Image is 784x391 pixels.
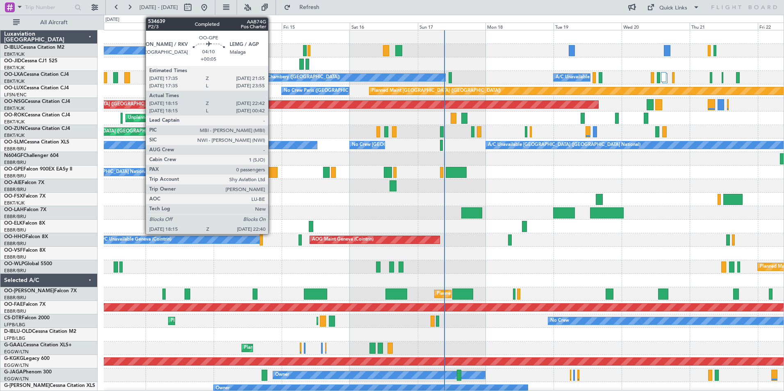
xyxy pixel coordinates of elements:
span: OO-HHO [4,234,25,239]
div: No Crew Paris ([GEOGRAPHIC_DATA]) [284,85,365,97]
a: OO-[PERSON_NAME]Falcon 7X [4,289,77,293]
div: Tue 12 [77,23,146,30]
button: Quick Links [643,1,704,14]
a: OO-LAHFalcon 7X [4,207,46,212]
div: Planned Maint [244,342,274,354]
span: OO-WLP [4,261,24,266]
div: Wed 20 [622,23,690,30]
span: G-KGKG [4,356,23,361]
a: EBBR/BRU [4,159,26,166]
a: EBBR/BRU [4,186,26,193]
a: OO-LUXCessna Citation CJ4 [4,86,69,91]
a: OO-JIDCessna CJ1 525 [4,59,57,64]
a: OO-GPEFalcon 900EX EASy II [4,167,72,172]
span: OO-GPE [4,167,23,172]
a: EBBR/BRU [4,241,26,247]
span: OO-[PERSON_NAME] [4,289,54,293]
div: Fri 15 [282,23,350,30]
a: G-KGKGLegacy 600 [4,356,50,361]
span: OO-ZUN [4,126,25,131]
a: EBBR/BRU [4,268,26,274]
a: OO-FAEFalcon 7X [4,302,46,307]
span: Refresh [292,5,327,10]
a: EBKT/KJK [4,51,25,57]
div: A/C Unavailable Geneva (Cointrin) [100,234,171,246]
a: N604GFChallenger 604 [4,153,59,158]
span: D-IBLU [4,45,20,50]
a: G-JAGAPhenom 300 [4,370,52,375]
a: EBBR/BRU [4,254,26,260]
span: OO-AIE [4,180,22,185]
a: OO-ROKCessna Citation CJ4 [4,113,70,118]
a: CS-DTRFalcon 2000 [4,316,50,321]
span: D-IBLU-OLD [4,329,32,334]
a: LFPB/LBG [4,335,25,341]
div: Owner [275,369,289,381]
span: OO-JID [4,59,21,64]
div: Tue 19 [554,23,622,30]
div: Planned Maint [GEOGRAPHIC_DATA] ([GEOGRAPHIC_DATA] National) [437,288,585,300]
div: Sat 16 [350,23,418,30]
div: [DATE] [105,16,119,23]
button: Refresh [280,1,329,14]
div: No Crew [GEOGRAPHIC_DATA] ([GEOGRAPHIC_DATA] National) [352,139,489,151]
a: G-GAALCessna Citation XLS+ [4,343,72,348]
a: LFSN/ENC [4,92,27,98]
span: OO-ROK [4,113,25,118]
a: EBKT/KJK [4,78,25,84]
div: Wed 13 [146,23,214,30]
span: CS-DTR [4,316,22,321]
button: All Aircraft [9,16,89,29]
span: OO-FSX [4,194,23,199]
a: D-IBLUCessna Citation M2 [4,45,64,50]
span: OO-LAH [4,207,24,212]
div: A/C Unavailable [556,71,590,84]
div: Quick Links [659,4,687,12]
div: Sun 17 [418,23,486,30]
a: EBBR/BRU [4,227,26,233]
div: Unplanned Maint [GEOGRAPHIC_DATA]-[GEOGRAPHIC_DATA] [128,112,260,124]
span: OO-VSF [4,248,23,253]
a: EBKT/KJK [4,200,25,206]
a: EGGW/LTN [4,349,29,355]
a: EBBR/BRU [4,308,26,314]
a: EBKT/KJK [4,119,25,125]
div: No Crew Chambery ([GEOGRAPHIC_DATA]) [247,71,340,84]
div: Thu 21 [690,23,758,30]
a: OO-ELKFalcon 8X [4,221,45,226]
a: EGGW/LTN [4,362,29,368]
a: OO-NSGCessna Citation CJ4 [4,99,70,104]
a: OO-LXACessna Citation CJ4 [4,72,69,77]
span: G-[PERSON_NAME] [4,383,50,388]
span: OO-SLM [4,140,24,145]
a: EBBR/BRU [4,173,26,179]
a: G-[PERSON_NAME]Cessna Citation XLS [4,383,95,388]
a: EBKT/KJK [4,132,25,139]
div: Planned Maint [GEOGRAPHIC_DATA] ([GEOGRAPHIC_DATA]) [371,85,501,97]
span: OO-LXA [4,72,23,77]
span: G-GAAL [4,343,23,348]
a: OO-ZUNCessna Citation CJ4 [4,126,70,131]
div: Mon 18 [485,23,554,30]
a: OO-VSFFalcon 8X [4,248,46,253]
div: Thu 14 [214,23,282,30]
a: LFPB/LBG [4,322,25,328]
a: EGGW/LTN [4,376,29,382]
span: OO-ELK [4,221,23,226]
div: AOG Maint Geneva (Cointrin) [312,234,374,246]
span: OO-FAE [4,302,23,307]
a: EBBR/BRU [4,295,26,301]
input: Trip Number [25,1,72,14]
a: EBKT/KJK [4,65,25,71]
span: [DATE] - [DATE] [139,4,178,11]
span: All Aircraft [21,20,87,25]
a: OO-AIEFalcon 7X [4,180,44,185]
a: EBKT/KJK [4,105,25,111]
a: OO-HHOFalcon 8X [4,234,48,239]
div: A/C Unavailable [GEOGRAPHIC_DATA] ([GEOGRAPHIC_DATA] National) [488,139,640,151]
a: EBBR/BRU [4,146,26,152]
a: OO-SLMCessna Citation XLS [4,140,69,145]
span: OO-NSG [4,99,25,104]
a: OO-FSXFalcon 7X [4,194,46,199]
span: OO-LUX [4,86,23,91]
